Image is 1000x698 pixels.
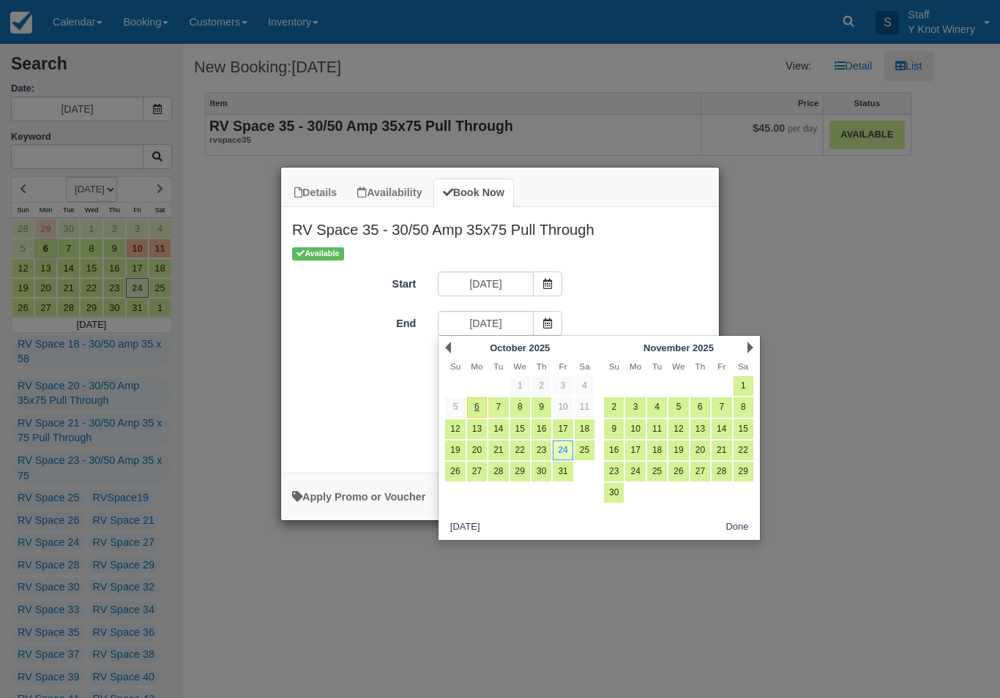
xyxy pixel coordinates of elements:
span: Wednesday [514,361,526,371]
a: 18 [647,440,667,460]
span: Available [292,247,344,260]
span: November [643,342,690,353]
a: Apply Voucher [292,491,425,503]
a: 1 [510,376,530,396]
a: 21 [712,440,731,460]
span: Thursday [537,361,547,371]
a: 9 [604,419,624,439]
a: 30 [531,462,551,481]
a: 26 [668,462,688,481]
a: 29 [734,462,753,481]
a: 28 [488,462,508,481]
a: 11 [647,419,667,439]
a: 22 [510,440,530,460]
label: End [281,311,427,331]
a: 13 [690,419,710,439]
a: 12 [668,419,688,439]
a: 4 [647,397,667,417]
a: Details [285,179,346,207]
a: 4 [575,376,594,396]
span: Tuesday [652,361,662,371]
a: 25 [575,440,594,460]
span: Wednesday [672,361,684,371]
span: Thursday [695,361,706,371]
a: 27 [690,462,710,481]
a: 16 [531,419,551,439]
a: 13 [467,419,487,439]
a: 3 [553,376,572,396]
a: 20 [467,440,487,460]
a: 16 [604,440,624,460]
a: 8 [734,397,753,417]
a: 3 [625,397,645,417]
a: 21 [488,440,508,460]
span: Sunday [609,361,619,371]
a: 18 [575,419,594,439]
a: 23 [531,440,551,460]
span: 2025 [693,342,714,353]
a: 26 [445,462,465,481]
a: Book Now [433,179,514,207]
a: 9 [531,397,551,417]
a: 5 [445,397,465,417]
a: 11 [575,397,594,417]
a: 23 [604,462,624,481]
span: Sunday [450,361,460,371]
a: 7 [712,397,731,417]
a: 5 [668,397,688,417]
div: Item Modal [281,207,719,465]
a: 19 [445,440,465,460]
a: 1 [734,376,753,396]
a: 29 [510,462,530,481]
a: 2 [531,376,551,396]
a: 12 [445,419,465,439]
a: 22 [734,440,753,460]
a: 14 [488,419,508,439]
a: Prev [445,342,451,353]
a: 10 [553,397,572,417]
a: 24 [553,440,572,460]
a: 24 [625,462,645,481]
a: 25 [647,462,667,481]
a: 7 [488,397,508,417]
label: Start [281,271,427,292]
a: Next [747,342,753,353]
a: 31 [553,462,572,481]
a: 30 [604,483,624,503]
a: 15 [510,419,530,439]
a: 27 [467,462,487,481]
a: 20 [690,440,710,460]
span: Friday [717,361,725,371]
h2: RV Space 35 - 30/50 Amp 35x75 Pull Through [281,207,719,245]
span: 2025 [529,342,551,353]
a: 17 [625,440,645,460]
a: 14 [712,419,731,439]
a: 2 [604,397,624,417]
a: 6 [467,397,487,417]
span: Friday [559,361,567,371]
span: Saturday [738,361,748,371]
a: 17 [553,419,572,439]
div: : [281,447,719,465]
span: Saturday [579,361,589,371]
span: Monday [471,361,482,371]
span: Monday [630,361,641,371]
a: 28 [712,462,731,481]
span: October [490,342,526,353]
a: 8 [510,397,530,417]
a: Availability [348,179,431,207]
button: Done [720,518,755,536]
a: 6 [690,397,710,417]
a: 10 [625,419,645,439]
button: [DATE] [444,518,485,536]
span: Tuesday [493,361,503,371]
a: 19 [668,440,688,460]
a: 15 [734,419,753,439]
